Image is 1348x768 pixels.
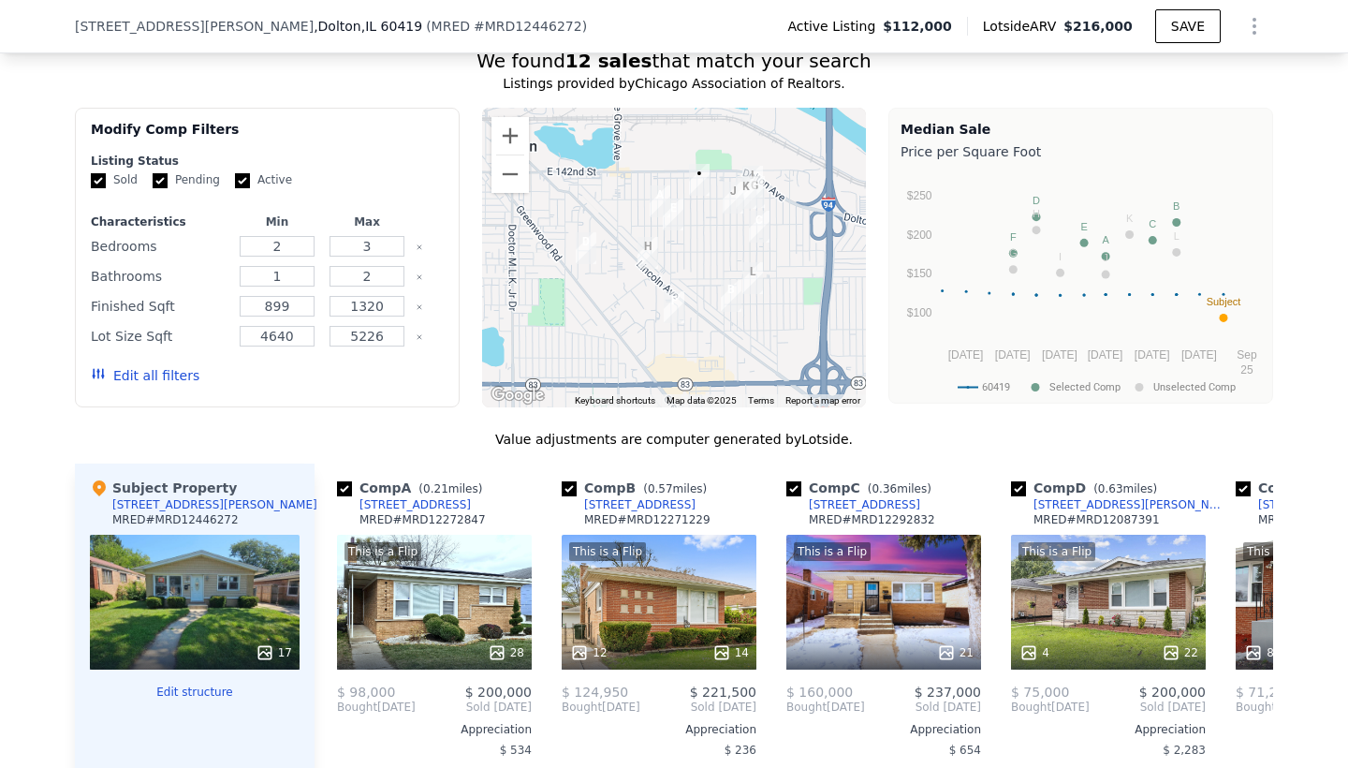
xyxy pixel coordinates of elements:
span: , Dolton [314,17,422,36]
div: Appreciation [1011,722,1206,737]
a: [STREET_ADDRESS][PERSON_NAME] [1011,497,1228,512]
div: Subject Property [90,479,237,497]
button: Keyboard shortcuts [575,394,655,407]
span: , IL 60419 [361,19,422,34]
span: Active Listing [787,17,883,36]
div: This is a Flip [794,542,871,561]
span: Bought [1236,700,1276,715]
div: Value adjustments are computer generated by Lotside . [75,430,1273,449]
div: 14237 Minerva Ave [689,164,710,196]
a: Terms (opens in new tab) [748,395,774,406]
div: Modify Comp Filters [91,120,444,154]
div: MRED # MRD12087391 [1033,512,1160,527]
text: H [1033,208,1040,219]
span: ( miles) [1086,482,1165,495]
text: F [1010,231,1017,243]
div: [DATE] [1236,700,1314,715]
div: 14 [712,643,749,662]
text: J [1103,252,1108,263]
label: Active [235,172,292,188]
input: Pending [153,173,168,188]
div: Comp D [1011,479,1165,497]
text: $150 [907,267,932,280]
text: Selected Comp [1049,381,1121,393]
span: Bought [337,700,377,715]
div: Comp C [786,479,939,497]
span: 0.36 [872,482,897,495]
text: A [1102,234,1109,245]
div: 14249 Kimbark Ave [742,166,763,198]
div: Finished Sqft [91,293,228,319]
span: $ 534 [500,744,532,757]
span: Sold [DATE] [1090,700,1206,715]
div: 28 [488,643,524,662]
div: 21 [937,643,974,662]
div: [STREET_ADDRESS][PERSON_NAME] [112,497,317,512]
div: MRED # MRD12446272 [112,512,239,527]
text: $250 [907,189,932,202]
div: 14311 Kimbark Ave [744,176,765,208]
button: Edit all filters [91,366,199,385]
button: Clear [416,333,423,341]
span: $ 236 [725,744,756,757]
span: # MRD12446272 [474,19,582,34]
span: 0.21 [423,482,448,495]
div: 14430 Kenwood Ave [749,211,769,243]
span: Sold [DATE] [416,700,532,715]
input: Active [235,173,250,188]
span: $ 200,000 [1139,685,1206,700]
span: $ 237,000 [915,685,981,700]
a: [STREET_ADDRESS] [337,497,471,512]
div: [STREET_ADDRESS] [809,497,920,512]
button: SAVE [1155,9,1221,43]
div: Lot Size Sqft [91,323,228,349]
div: 14314 Kimbark Ave [736,177,756,209]
div: 14523 Lincoln Ave [637,237,658,269]
text: Subject [1207,296,1241,307]
span: $ 71,200 [1236,685,1294,700]
div: Comp A [337,479,490,497]
div: MRED # MRD12292832 [809,512,935,527]
text: $200 [907,229,932,242]
div: [STREET_ADDRESS] [584,497,696,512]
div: 22 [1162,643,1198,662]
span: $ 654 [949,744,981,757]
text: [DATE] [1135,348,1170,362]
span: $112,000 [883,17,952,36]
div: This is a Flip [1018,542,1095,561]
div: Price per Square Foot [901,139,1261,165]
div: 14324 Avalon Ave [723,182,743,214]
strong: 12 sales [565,50,652,72]
svg: A chart. [901,165,1261,399]
span: Bought [1011,700,1051,715]
text: [DATE] [1088,348,1123,362]
button: Clear [416,303,423,311]
span: Sold [DATE] [865,700,981,715]
div: Characteristics [91,214,228,229]
div: 14520 Murray Ave [576,232,596,264]
img: Google [487,383,549,407]
div: Appreciation [562,722,756,737]
span: ( miles) [860,482,939,495]
div: [STREET_ADDRESS][PERSON_NAME] [1033,497,1228,512]
span: $ 75,000 [1011,685,1069,700]
text: 60419 [982,381,1010,393]
span: $ 2,283 [1163,744,1206,757]
div: [DATE] [562,700,640,715]
div: 14731 Ellis Ave [664,291,684,323]
div: Min [236,214,318,229]
text: L [1174,230,1179,242]
label: Sold [91,172,138,188]
text: [DATE] [995,348,1031,362]
div: ( ) [426,17,587,36]
text: G [1009,247,1018,258]
div: 12 [570,643,607,662]
a: [STREET_ADDRESS] [786,497,920,512]
text: E [1080,221,1087,232]
div: [DATE] [1011,700,1090,715]
button: Clear [416,244,423,251]
div: Listing Status [91,154,444,169]
div: We found that match your search [75,48,1273,74]
div: 17 [256,643,292,662]
a: [STREET_ADDRESS] [562,497,696,512]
